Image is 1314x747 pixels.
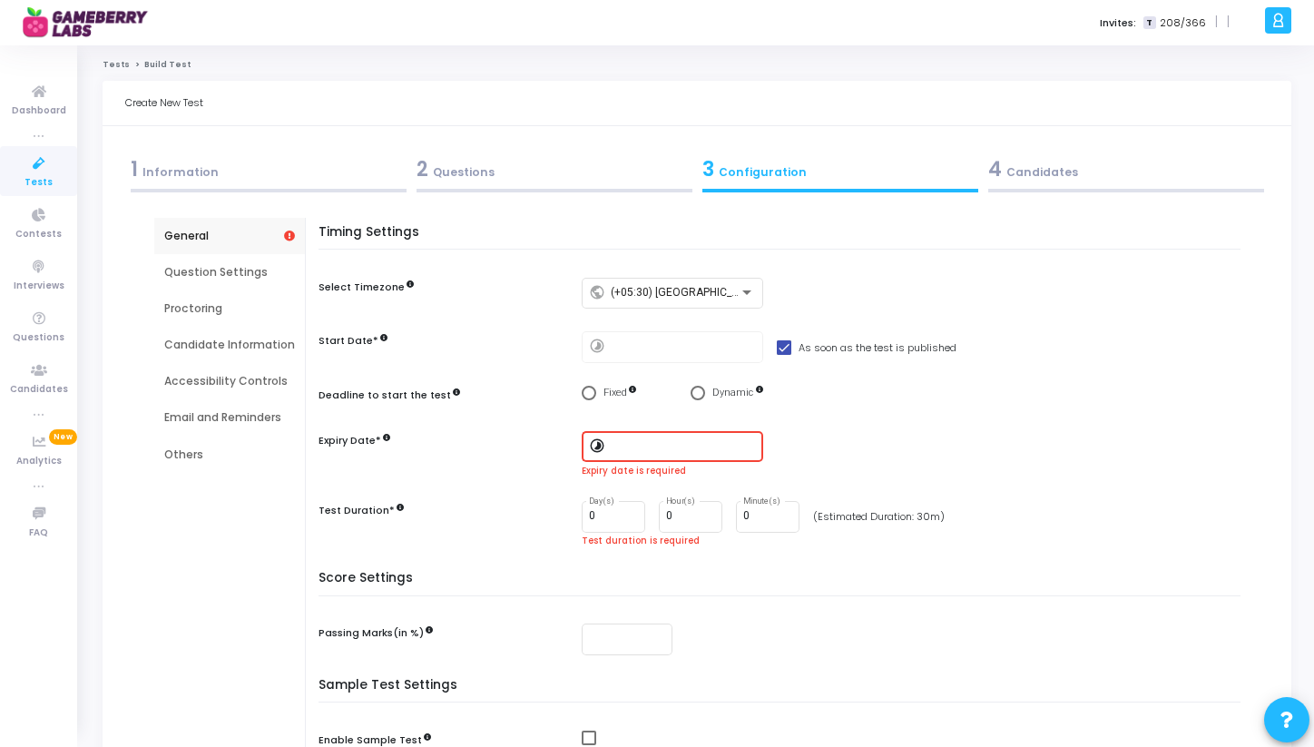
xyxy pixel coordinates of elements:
label: Test Duration* [319,503,395,518]
div: Configuration [702,154,978,184]
h5: Sample Test Settings [319,678,1250,703]
span: (+05:30) [GEOGRAPHIC_DATA]/[GEOGRAPHIC_DATA] [611,286,872,299]
div: Expiry date is required [582,465,1250,478]
div: Proctoring [164,300,295,317]
nav: breadcrumb [103,59,1291,71]
label: Passing Marks(in %) [319,625,424,641]
span: Dashboard [12,103,66,119]
div: Question Settings [164,264,295,280]
div: Email and Reminders [164,409,295,426]
label: Select Timezone [319,280,405,295]
span: | [1227,13,1230,32]
span: 2 [417,155,428,183]
div: Others [164,447,295,463]
div: Create New Test [125,81,203,125]
h5: Timing Settings [319,225,1250,251]
label: Expiry Date* [319,433,390,448]
div: Information [131,154,407,184]
div: Test duration is required [582,535,1250,548]
span: 4 [988,155,1002,183]
span: 3 [702,155,714,183]
span: 208/366 [1160,15,1206,31]
label: Start Date* [319,333,378,349]
div: Questions [417,154,692,184]
div: General [164,228,295,244]
span: T [1143,16,1155,30]
span: New [49,429,77,445]
span: Questions [13,330,64,346]
div: Accessibility Controls [164,373,295,389]
span: 1 [131,155,138,183]
mat-icon: public [589,283,611,305]
div: Candidate Information [164,337,295,353]
mat-radio-group: Select confirmation [582,386,763,401]
label: Invites: [1100,15,1136,31]
a: 1Information [125,149,411,198]
h5: Score Settings [319,571,1250,596]
a: Tests [103,59,130,70]
span: FAQ [29,526,48,541]
div: (Estimated Duration: 30m) [813,509,945,525]
span: Fixed [603,387,627,398]
mat-icon: timelapse [589,337,611,359]
span: Candidates [10,382,68,398]
span: Dynamic [712,387,753,398]
span: Interviews [14,279,64,294]
a: 4Candidates [983,149,1269,198]
span: Tests [25,175,53,191]
span: Analytics [16,454,62,469]
img: logo [23,5,159,41]
span: As soon as the test is published [799,337,956,359]
label: Deadline to start the test [319,388,451,403]
div: Candidates [988,154,1264,184]
span: | [1215,13,1218,32]
mat-icon: timelapse [589,437,611,458]
span: Build Test [144,59,191,70]
a: 2Questions [411,149,697,198]
a: 3Configuration [697,149,983,198]
span: Contests [15,227,62,242]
